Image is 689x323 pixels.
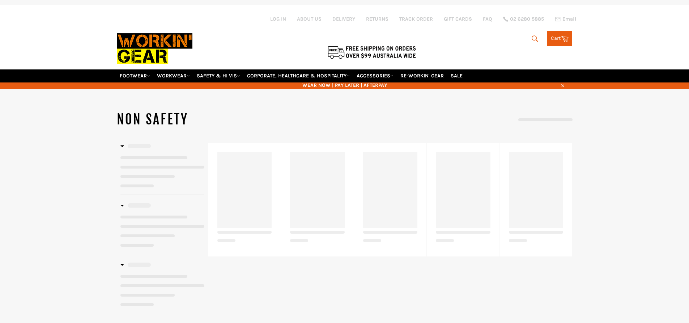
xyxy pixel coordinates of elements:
a: TRACK ORDER [399,16,433,22]
span: WEAR NOW | PAY LATER | AFTERPAY [117,82,573,89]
h1: NON SAFETY [117,111,345,129]
a: 02 6280 5885 [503,17,544,22]
a: Cart [547,31,572,46]
a: Email [555,16,576,22]
a: DELIVERY [332,16,355,22]
a: SAFETY & HI VIS [194,69,243,82]
a: SALE [448,69,465,82]
img: Workin Gear leaders in Workwear, Safety Boots, PPE, Uniforms. Australia's No.1 in Workwear [117,28,192,69]
a: WORKWEAR [154,69,193,82]
a: ABOUT US [297,16,322,22]
img: Flat $9.95 shipping Australia wide [327,44,417,60]
a: ACCESSORIES [354,69,396,82]
a: RE-WORKIN' GEAR [397,69,447,82]
span: 02 6280 5885 [510,17,544,22]
a: GIFT CARDS [444,16,472,22]
a: FAQ [483,16,492,22]
a: CORPORATE, HEALTHCARE & HOSPITALITY [244,69,353,82]
a: Log in [270,16,286,22]
span: Email [562,17,576,22]
a: RETURNS [366,16,388,22]
a: FOOTWEAR [117,69,153,82]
